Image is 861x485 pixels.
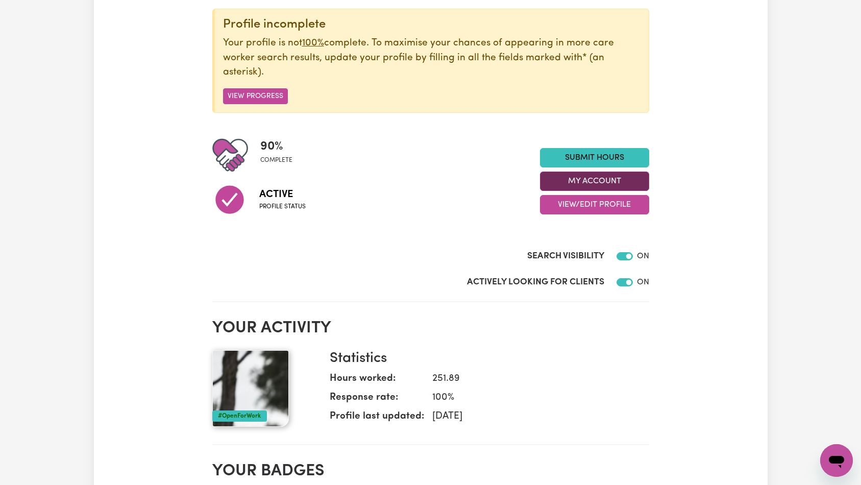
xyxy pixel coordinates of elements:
u: 100% [302,38,324,48]
dt: Hours worked: [330,372,424,391]
div: Profile incomplete [223,17,641,32]
dd: 100 % [424,391,641,405]
dt: Response rate: [330,391,424,409]
button: View Progress [223,88,288,104]
label: Actively Looking for Clients [467,276,604,289]
iframe: Button to launch messaging window [820,444,853,477]
a: Submit Hours [540,148,649,167]
dd: 251.89 [424,372,641,386]
h2: Your badges [212,462,649,481]
label: Search Visibility [527,250,604,263]
span: Profile status [259,202,306,211]
button: View/Edit Profile [540,195,649,214]
dt: Profile last updated: [330,409,424,428]
h2: Your activity [212,319,649,338]
div: #OpenForWork [212,410,267,422]
button: My Account [540,172,649,191]
div: Profile completeness: 90% [260,137,301,173]
span: 90 % [260,137,292,156]
span: ON [637,252,649,260]
span: Active [259,187,306,202]
span: ON [637,278,649,286]
img: Your profile picture [212,350,289,427]
dd: [DATE] [424,409,641,424]
h3: Statistics [330,350,641,368]
p: Your profile is not complete. To maximise your chances of appearing in more care worker search re... [223,36,641,80]
span: complete [260,156,292,165]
